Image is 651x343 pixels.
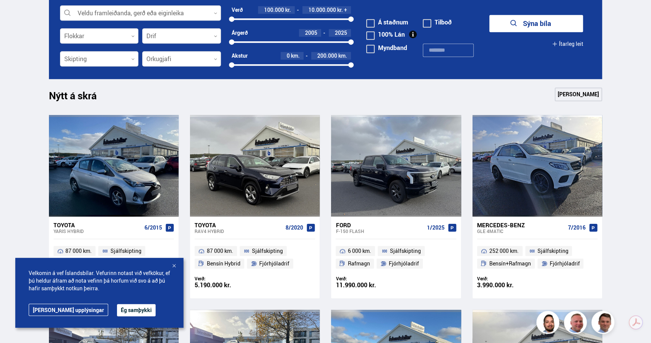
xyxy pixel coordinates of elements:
[390,246,421,256] span: Sjálfskipting
[593,312,615,335] img: FbJEzSuNWCJXmdc-.webp
[489,246,519,256] span: 252 000 km.
[423,19,452,25] label: Tilboð
[489,15,583,32] button: Sýna bíla
[477,228,565,234] div: GLE 4MATIC
[49,90,110,106] h1: Nýtt á skrá
[565,312,588,335] img: siFngHWaQ9KaOqBr.png
[305,29,317,36] span: 2005
[348,246,371,256] span: 6 000 km.
[232,30,248,36] div: Árgerð
[195,282,255,288] div: 5.190.000 kr.
[389,259,419,268] span: Fjórhjóladrif
[49,217,179,298] a: Toyota Yaris HYBRID 6/2015 87 000 km. Sjálfskipting Bensín Hybrid Framhjóladrif Verð: 1.590.000 kr.
[264,6,284,13] span: 100.000
[336,282,396,288] div: 11.990.000 kr.
[232,53,248,59] div: Akstur
[336,222,424,228] div: Ford
[285,7,291,13] span: kr.
[555,87,602,101] a: [PERSON_NAME]
[344,7,347,13] span: +
[348,259,370,268] span: Rafmagn
[366,19,408,25] label: Á staðnum
[252,246,283,256] span: Sjálfskipting
[568,225,586,231] span: 7/2016
[195,276,255,282] div: Verð:
[335,29,347,36] span: 2025
[291,53,300,59] span: km.
[286,225,303,231] span: 8/2020
[207,246,233,256] span: 87 000 km.
[207,259,240,268] span: Bensín Hybrid
[259,259,289,268] span: Fjórhjóladrif
[336,276,396,282] div: Verð:
[489,259,531,268] span: Bensín+Rafmagn
[472,217,602,298] a: Mercedes-Benz GLE 4MATIC 7/2016 252 000 km. Sjálfskipting Bensín+Rafmagn Fjórhjóladrif Verð: 3.99...
[537,312,560,335] img: nhp88E3Fdnt1Opn2.png
[29,269,170,292] span: Velkomin á vef Íslandsbílar. Vefurinn notast við vefkökur, ef þú heldur áfram að nota vefinn þá h...
[337,7,343,13] span: kr.
[366,31,405,37] label: 100% Lán
[117,304,156,316] button: Ég samþykki
[552,36,583,53] button: Ítarleg leit
[317,52,337,59] span: 200.000
[232,7,243,13] div: Verð
[29,304,108,316] a: [PERSON_NAME] upplýsingar
[195,222,282,228] div: Toyota
[110,246,141,256] span: Sjálfskipting
[336,228,424,234] div: F-150 FLASH
[366,45,407,51] label: Myndband
[54,222,141,228] div: Toyota
[549,259,580,268] span: Fjórhjóladrif
[287,52,290,59] span: 0
[6,3,29,26] button: Opna LiveChat spjallviðmót
[54,228,141,234] div: Yaris HYBRID
[144,225,162,231] span: 6/2015
[477,222,565,228] div: Mercedes-Benz
[308,6,336,13] span: 10.000.000
[477,282,537,288] div: 3.990.000 kr.
[427,225,445,231] span: 1/2025
[190,217,320,298] a: Toyota RAV4 HYBRID 8/2020 87 000 km. Sjálfskipting Bensín Hybrid Fjórhjóladrif Verð: 5.190.000 kr.
[537,246,568,256] span: Sjálfskipting
[338,53,347,59] span: km.
[65,246,92,256] span: 87 000 km.
[331,217,461,298] a: Ford F-150 FLASH 1/2025 6 000 km. Sjálfskipting Rafmagn Fjórhjóladrif Verð: 11.990.000 kr.
[195,228,282,234] div: RAV4 HYBRID
[477,276,537,282] div: Verð:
